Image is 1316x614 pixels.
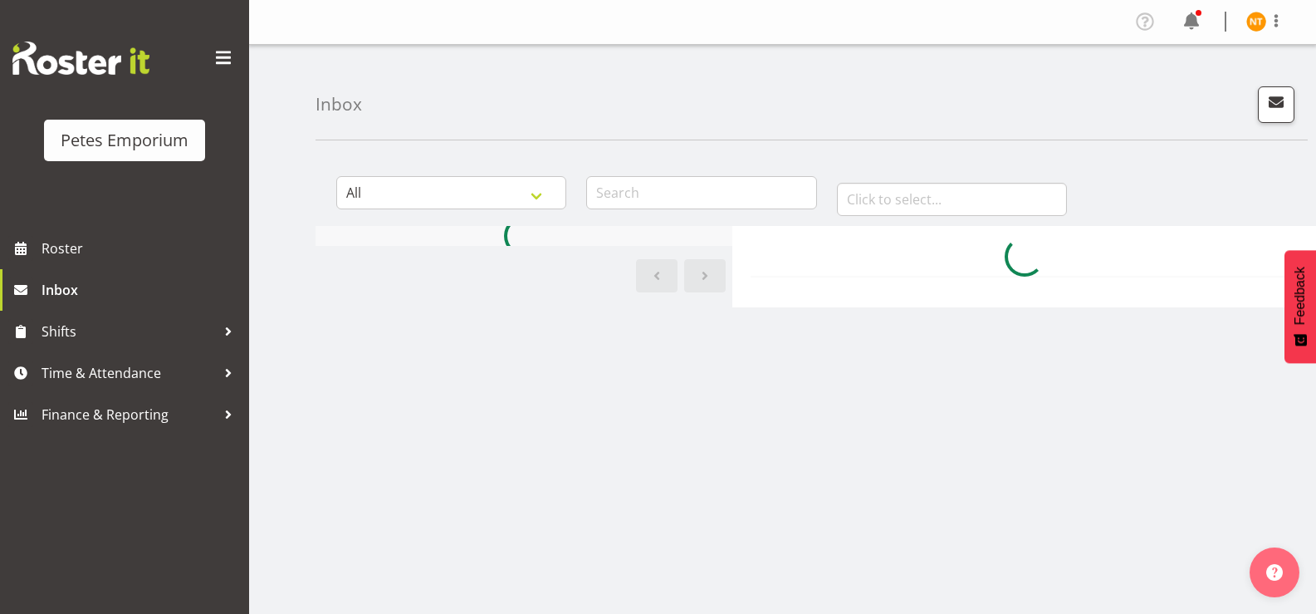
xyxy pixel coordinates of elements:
[42,361,216,386] span: Time & Attendance
[1246,12,1266,32] img: nicole-thomson8388.jpg
[42,402,216,427] span: Finance & Reporting
[586,176,816,209] input: Search
[1266,564,1283,581] img: help-xxl-2.png
[42,278,241,302] span: Inbox
[684,259,726,292] a: Next page
[837,183,1067,216] input: Click to select...
[1284,250,1316,363] button: Feedback - Show survey
[42,319,216,344] span: Shifts
[42,236,241,261] span: Roster
[61,128,188,153] div: Petes Emporium
[1293,267,1308,325] span: Feedback
[636,259,678,292] a: Previous page
[12,42,149,75] img: Rosterit website logo
[316,95,362,114] h4: Inbox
